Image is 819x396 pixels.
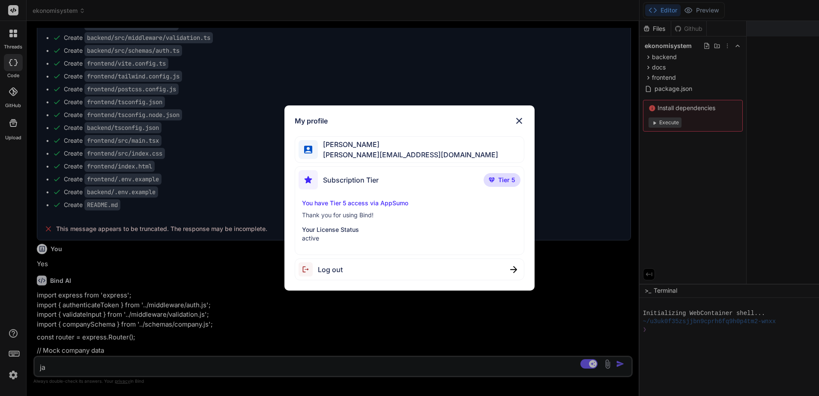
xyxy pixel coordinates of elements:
[498,176,515,184] span: Tier 5
[514,116,524,126] img: close
[299,262,318,276] img: logout
[510,266,517,273] img: close
[302,225,517,234] p: Your License Status
[302,199,517,207] p: You have Tier 5 access via AppSumo
[302,211,517,219] p: Thank you for using Bind!
[318,264,343,275] span: Log out
[318,139,498,150] span: [PERSON_NAME]
[304,146,312,154] img: profile
[295,116,328,126] h1: My profile
[302,234,517,243] p: active
[318,150,498,160] span: [PERSON_NAME][EMAIL_ADDRESS][DOMAIN_NAME]
[489,177,495,183] img: premium
[299,170,318,189] img: subscription
[323,175,379,185] span: Subscription Tier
